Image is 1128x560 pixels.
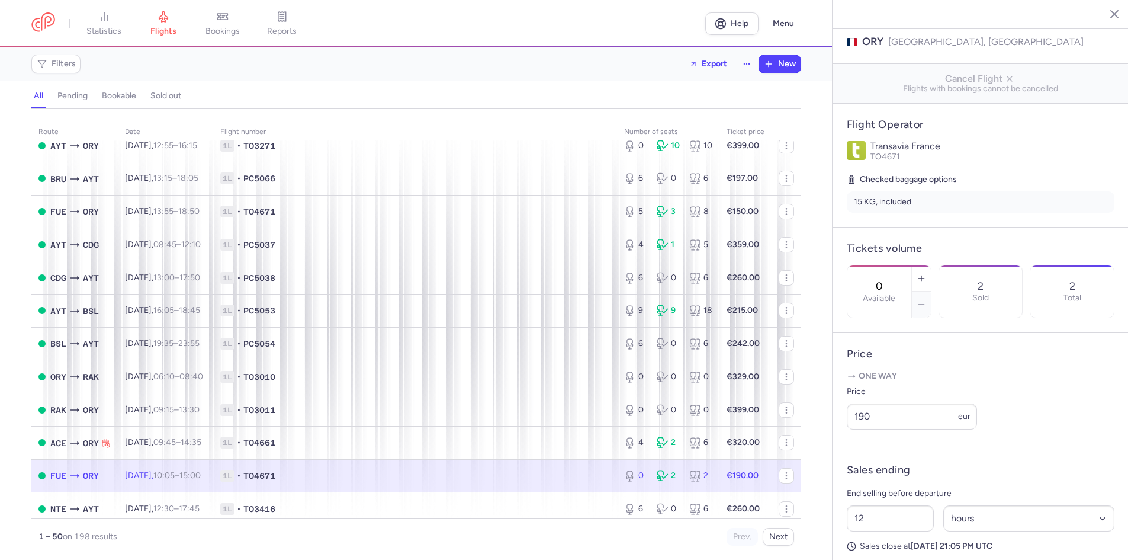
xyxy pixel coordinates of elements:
span: Help [731,19,748,28]
strong: €399.00 [727,140,759,151]
span: [GEOGRAPHIC_DATA], [GEOGRAPHIC_DATA] [888,34,1084,49]
h4: sold out [150,91,181,101]
span: 1L [220,140,234,152]
span: Menara, Marrakesh, Morocco [83,370,99,383]
span: 1L [220,503,234,515]
div: 3 [657,206,680,217]
span: Cancel Flight [842,73,1119,84]
span: • [237,437,241,449]
span: TO3011 [243,404,275,416]
span: Charles De Gaulle, Paris, France [50,271,66,284]
time: 06:10 [153,372,175,382]
time: 18:45 [179,305,200,315]
span: [DATE], [125,504,200,514]
li: 15 KG, included [847,191,1114,213]
time: 13:30 [179,405,200,415]
div: 9 [624,305,647,316]
div: 2 [689,470,712,482]
div: 4 [624,239,647,251]
time: 18:05 [177,173,198,183]
strong: €197.00 [727,173,758,183]
span: Orly, Paris, France [83,205,99,218]
span: – [153,305,200,315]
span: [DATE], [125,405,200,415]
span: – [153,173,198,183]
p: Sales close at [847,541,1114,552]
span: reports [267,26,297,37]
span: Orly, Paris, France [83,404,99,417]
span: Lanzarote, Lanzarote, Spain [50,437,66,450]
div: 6 [624,272,647,284]
div: 5 [624,206,647,217]
time: 13:55 [153,206,173,216]
strong: 1 – 50 [38,532,63,542]
th: date [118,123,213,141]
h4: all [34,91,43,101]
button: Menu [766,12,801,35]
th: Flight number [213,123,617,141]
span: bookings [205,26,240,37]
span: Orly, Paris, France [83,437,99,450]
strong: €329.00 [727,372,759,382]
span: PC5054 [243,338,275,350]
time: 09:45 [153,437,176,447]
span: – [153,273,200,283]
span: TO3416 [243,503,275,515]
span: [DATE], [125,173,198,183]
span: PC5038 [243,272,275,284]
span: ORY [862,34,883,49]
span: 1L [220,437,234,449]
span: – [153,239,201,249]
div: 0 [624,470,647,482]
strong: €399.00 [727,405,759,415]
a: bookings [193,11,252,37]
strong: €320.00 [727,437,760,447]
span: Charles De Gaulle, Paris, France [83,238,99,251]
span: on 198 results [63,532,117,542]
span: [DATE], [125,273,200,283]
span: 1L [220,338,234,350]
span: Orly, Paris, France [50,370,66,383]
p: Transavia France [870,141,1114,152]
span: [DATE], [125,239,201,249]
button: Next [763,528,794,546]
button: Prev. [727,528,758,546]
input: ## [847,505,934,532]
span: flights [150,26,176,37]
div: 6 [689,172,712,184]
th: Ticket price [719,123,772,141]
span: 1L [220,371,234,383]
div: 2 [657,470,680,482]
time: 17:45 [179,504,200,514]
strong: €190.00 [727,471,759,481]
div: 1 [657,239,680,251]
span: TO4661 [243,437,275,449]
th: number of seats [617,123,719,141]
a: CitizenPlane red outlined logo [31,12,55,34]
span: 1L [220,404,234,416]
a: Help [705,12,759,35]
strong: €260.00 [727,273,760,283]
span: TO4671 [243,470,275,482]
p: One way [847,370,1114,382]
button: New [759,55,801,73]
span: Nantes Atlantique, Nantes, France [50,503,66,516]
div: 0 [657,503,680,515]
span: • [237,470,241,482]
strong: €242.00 [727,338,760,348]
span: [DATE], [125,338,200,348]
button: Filters [32,55,80,73]
div: 4 [624,437,647,449]
span: [DATE], [125,372,203,382]
div: 0 [657,272,680,284]
span: • [237,404,241,416]
span: Antalya, Antalya, Turkey [83,503,99,516]
time: 19:35 [153,338,173,348]
h4: Tickets volume [847,242,1114,255]
div: 5 [689,239,712,251]
h4: Sales ending [847,463,910,477]
span: 1L [220,239,234,251]
time: 08:40 [179,372,203,382]
div: 18 [689,305,712,316]
p: 2 [978,280,984,292]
